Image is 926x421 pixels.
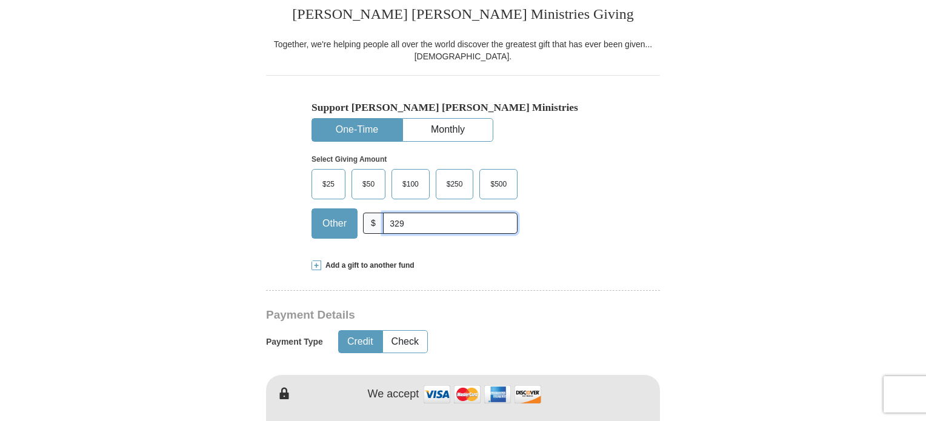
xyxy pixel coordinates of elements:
[266,38,660,62] div: Together, we're helping people all over the world discover the greatest gift that has ever been g...
[441,175,469,193] span: $250
[396,175,425,193] span: $100
[403,119,493,141] button: Monthly
[311,155,387,164] strong: Select Giving Amount
[311,101,615,114] h5: Support [PERSON_NAME] [PERSON_NAME] Ministries
[383,331,427,353] button: Check
[383,213,518,234] input: Other Amount
[368,388,419,401] h4: We accept
[339,331,382,353] button: Credit
[484,175,513,193] span: $500
[316,175,341,193] span: $25
[266,308,575,322] h3: Payment Details
[321,260,415,271] span: Add a gift to another fund
[363,213,384,234] span: $
[316,214,353,233] span: Other
[266,337,323,347] h5: Payment Type
[312,119,402,141] button: One-Time
[422,381,543,407] img: credit cards accepted
[356,175,381,193] span: $50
